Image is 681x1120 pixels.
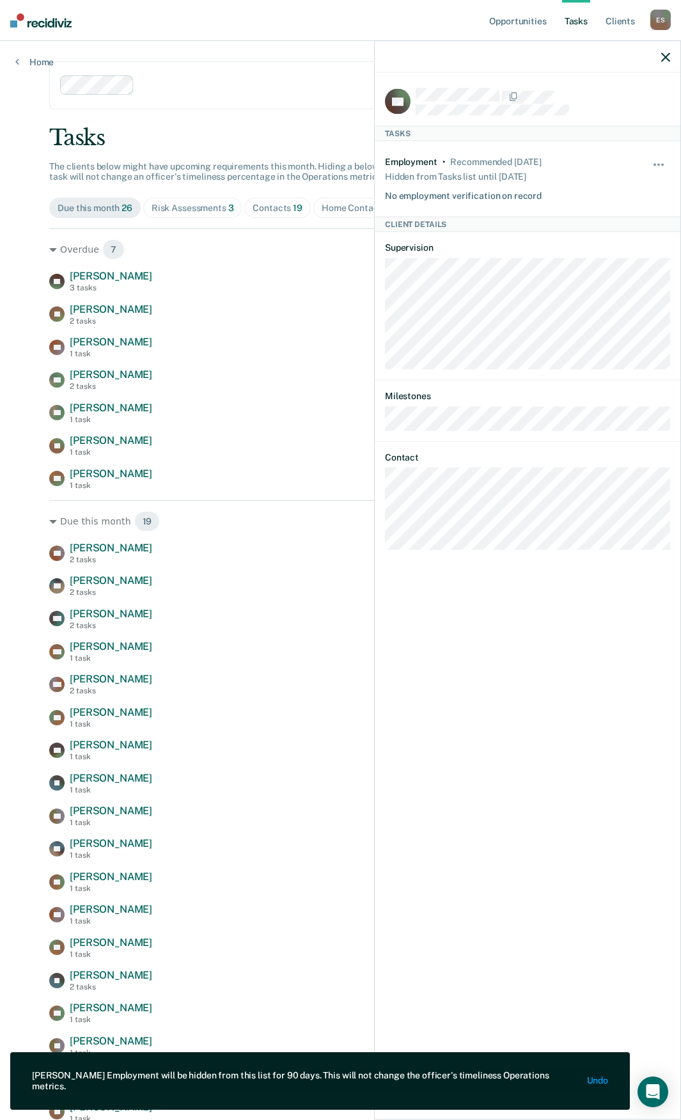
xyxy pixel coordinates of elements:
[385,452,670,462] dt: Contact
[70,588,152,597] div: 2 tasks
[385,185,542,201] div: No employment verification on record
[32,1070,577,1092] div: [PERSON_NAME] Employment will be hidden from this list for 90 days. This will not change the offi...
[70,608,152,620] span: [PERSON_NAME]
[70,785,152,794] div: 1 task
[70,415,152,424] div: 1 task
[70,336,152,348] span: [PERSON_NAME]
[58,203,132,214] div: Due this month
[70,936,152,949] span: [PERSON_NAME]
[70,805,152,817] span: [PERSON_NAME]
[70,982,152,991] div: 2 tasks
[70,402,152,414] span: [PERSON_NAME]
[70,720,152,729] div: 1 task
[638,1077,668,1107] div: Open Intercom Messenger
[70,673,152,685] span: [PERSON_NAME]
[70,317,152,326] div: 2 tasks
[70,1015,152,1024] div: 1 task
[70,903,152,915] span: [PERSON_NAME]
[253,203,302,214] div: Contacts
[70,969,152,981] span: [PERSON_NAME]
[70,1002,152,1014] span: [PERSON_NAME]
[49,161,384,182] span: The clients below might have upcoming requirements this month. Hiding a below task will not chang...
[385,167,526,185] div: Hidden from Tasks list until [DATE]
[385,242,670,253] dt: Supervision
[134,511,160,532] span: 19
[70,382,152,391] div: 2 tasks
[650,10,671,30] div: E S
[102,239,125,260] span: 7
[49,239,632,260] div: Overdue
[70,481,152,490] div: 1 task
[70,368,152,381] span: [PERSON_NAME]
[70,574,152,587] span: [PERSON_NAME]
[442,157,446,168] div: •
[375,125,680,141] div: Tasks
[70,434,152,446] span: [PERSON_NAME]
[10,13,72,28] img: Recidiviz
[450,157,541,168] div: Recommended 2 months ago
[70,950,152,959] div: 1 task
[70,640,152,652] span: [PERSON_NAME]
[70,851,152,860] div: 1 task
[70,448,152,457] div: 1 task
[70,542,152,554] span: [PERSON_NAME]
[70,1048,152,1057] div: 1 task
[293,203,302,213] span: 19
[70,468,152,480] span: [PERSON_NAME]
[49,125,632,151] div: Tasks
[375,216,680,232] div: Client Details
[70,621,152,630] div: 2 tasks
[70,1101,152,1113] span: [PERSON_NAME]
[70,283,152,292] div: 3 tasks
[70,917,152,926] div: 1 task
[70,752,152,761] div: 1 task
[121,203,132,213] span: 26
[70,555,152,564] div: 2 tasks
[587,1076,608,1087] button: Undo
[70,654,152,663] div: 1 task
[70,818,152,827] div: 1 task
[385,391,670,402] dt: Milestones
[228,203,234,213] span: 3
[70,270,152,282] span: [PERSON_NAME]
[70,686,152,695] div: 2 tasks
[70,349,152,358] div: 1 task
[152,203,234,214] div: Risk Assessments
[322,203,394,214] div: Home Contacts
[70,837,152,849] span: [PERSON_NAME]
[15,56,54,68] a: Home
[385,157,437,168] div: Employment
[49,511,632,532] div: Due this month
[70,706,152,718] span: [PERSON_NAME]
[70,884,152,893] div: 1 task
[70,739,152,751] span: [PERSON_NAME]
[70,772,152,784] span: [PERSON_NAME]
[70,1035,152,1047] span: [PERSON_NAME]
[70,871,152,883] span: [PERSON_NAME]
[70,303,152,315] span: [PERSON_NAME]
